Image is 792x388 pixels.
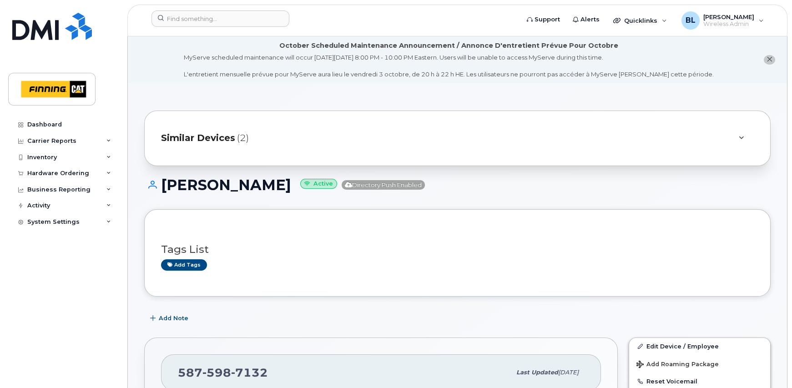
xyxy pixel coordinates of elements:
[144,177,771,193] h1: [PERSON_NAME]
[237,131,249,145] span: (2)
[161,244,754,255] h3: Tags List
[629,354,770,373] button: Add Roaming Package
[300,179,337,189] small: Active
[144,310,196,327] button: Add Note
[558,369,579,376] span: [DATE]
[752,348,785,381] iframe: Messenger Launcher
[161,131,235,145] span: Similar Devices
[161,259,207,271] a: Add tags
[636,361,719,369] span: Add Roaming Package
[279,41,618,50] div: October Scheduled Maintenance Announcement / Annonce D'entretient Prévue Pour Octobre
[342,180,425,190] span: Directory Push Enabled
[231,366,268,379] span: 7132
[764,55,775,65] button: close notification
[202,366,231,379] span: 598
[516,369,558,376] span: Last updated
[178,366,268,379] span: 587
[159,314,188,322] span: Add Note
[629,338,770,354] a: Edit Device / Employee
[184,53,714,79] div: MyServe scheduled maintenance will occur [DATE][DATE] 8:00 PM - 10:00 PM Eastern. Users will be u...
